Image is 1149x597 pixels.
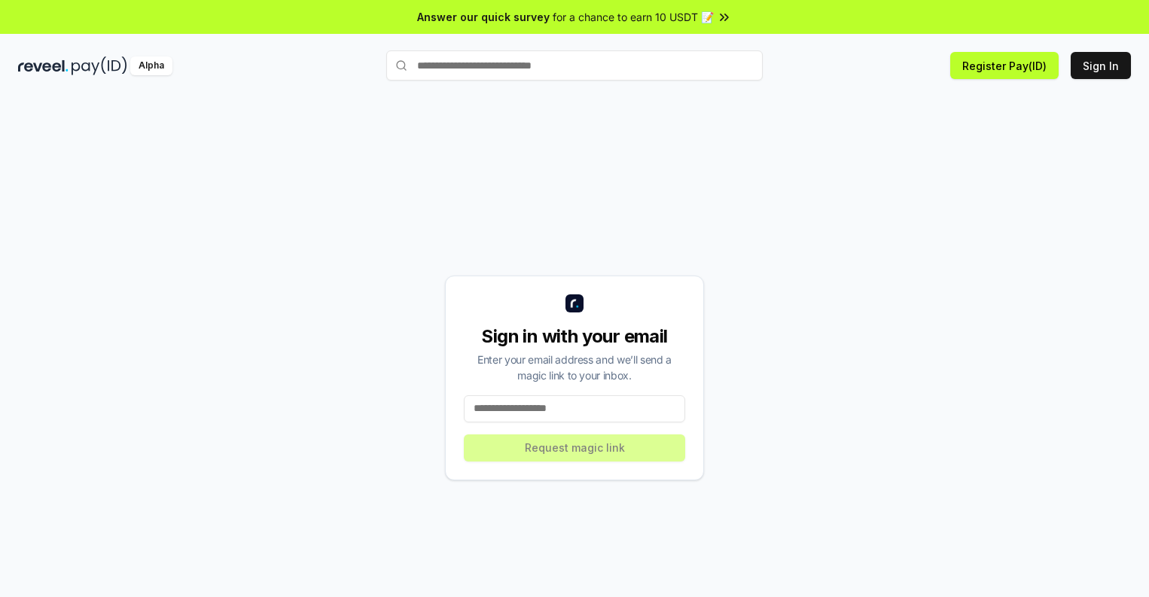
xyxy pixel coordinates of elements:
span: Answer our quick survey [417,9,550,25]
span: for a chance to earn 10 USDT 📝 [553,9,714,25]
div: Alpha [130,56,172,75]
div: Enter your email address and we’ll send a magic link to your inbox. [464,352,685,383]
img: logo_small [565,294,584,312]
div: Sign in with your email [464,324,685,349]
img: reveel_dark [18,56,69,75]
button: Register Pay(ID) [950,52,1059,79]
img: pay_id [72,56,127,75]
button: Sign In [1071,52,1131,79]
